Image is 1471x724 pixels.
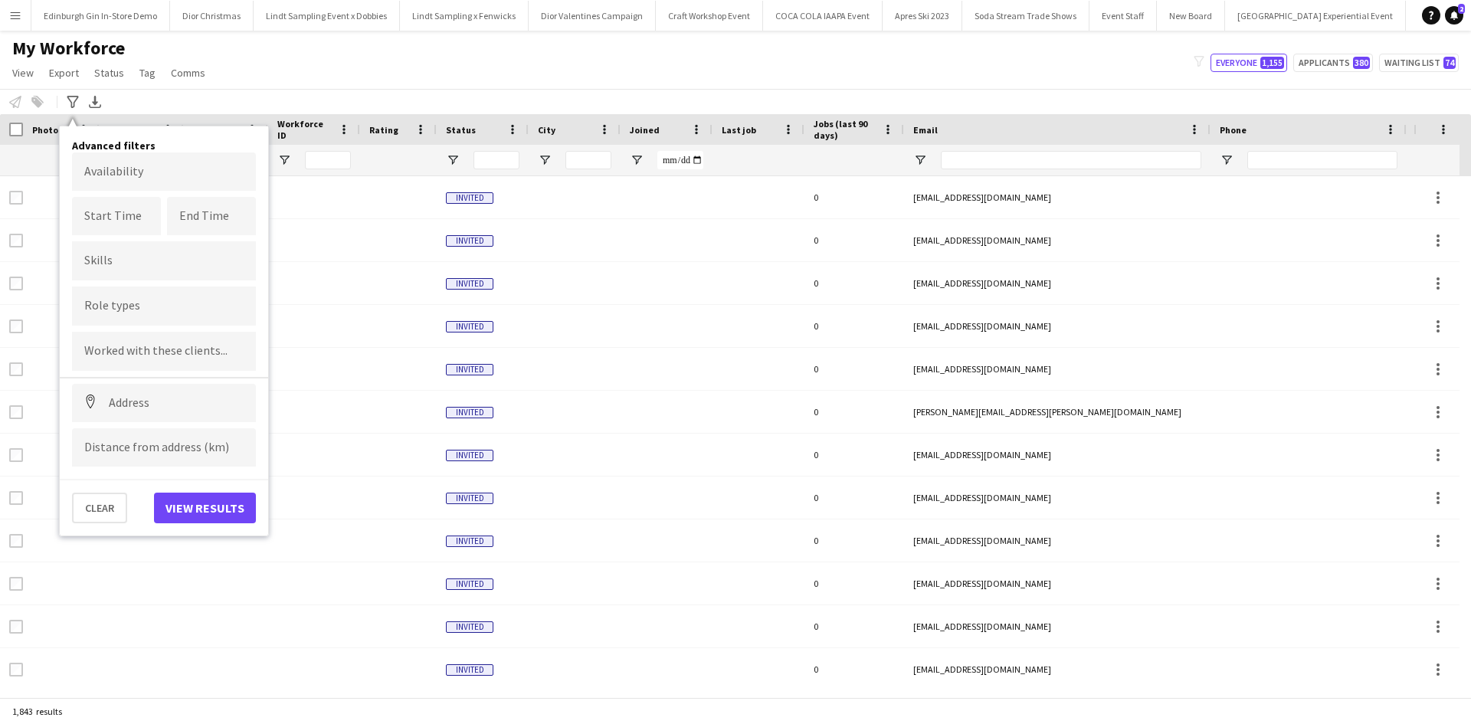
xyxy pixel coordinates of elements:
button: Apres Ski 2023 [883,1,962,31]
input: Type to search clients... [84,345,244,359]
input: Row Selection is disabled for this row (unchecked) [9,577,23,591]
button: Dior Valentines Campaign [529,1,656,31]
span: Invited [446,664,493,676]
input: Row Selection is disabled for this row (unchecked) [9,191,23,205]
div: [EMAIL_ADDRESS][DOMAIN_NAME] [904,305,1211,347]
input: Type to search role types... [84,300,244,313]
h4: Advanced filters [72,139,256,152]
button: COCA COLA IAAPA Event [763,1,883,31]
input: Row Selection is disabled for this row (unchecked) [9,405,23,419]
div: [EMAIL_ADDRESS][DOMAIN_NAME] [904,176,1211,218]
div: 0 [804,176,904,218]
span: City [538,124,555,136]
div: [EMAIL_ADDRESS][DOMAIN_NAME] [904,348,1211,390]
input: Row Selection is disabled for this row (unchecked) [9,448,23,462]
input: Workforce ID Filter Input [305,151,351,169]
button: Event Staff [1089,1,1157,31]
span: Last job [722,124,756,136]
input: Email Filter Input [941,151,1201,169]
button: View results [154,493,256,523]
span: Workforce ID [277,118,333,141]
button: Open Filter Menu [446,153,460,167]
button: [GEOGRAPHIC_DATA] Experiential Event [1225,1,1406,31]
button: Open Filter Menu [538,153,552,167]
span: 2 [1458,4,1465,14]
span: Rating [369,124,398,136]
span: Invited [446,536,493,547]
span: Phone [1220,124,1247,136]
a: Comms [165,63,211,83]
span: Invited [446,493,493,504]
button: Open Filter Menu [277,153,291,167]
span: Comms [171,66,205,80]
a: View [6,63,40,83]
span: Email [913,124,938,136]
span: First Name [109,124,156,136]
button: Soda Stream Trade Shows [962,1,1089,31]
input: Joined Filter Input [657,151,703,169]
span: Joined [630,124,660,136]
a: Tag [133,63,162,83]
span: Invited [446,321,493,333]
span: Jobs (last 90 days) [814,118,876,141]
div: 0 [804,562,904,604]
div: 0 [804,434,904,476]
app-action-btn: Advanced filters [64,93,82,111]
app-action-btn: Export XLSX [86,93,104,111]
div: [EMAIL_ADDRESS][DOMAIN_NAME] [904,262,1211,304]
button: New Board [1157,1,1225,31]
span: 74 [1443,57,1456,69]
span: Photo [32,124,58,136]
input: Phone Filter Input [1247,151,1397,169]
button: Craft Workshop Event [656,1,763,31]
input: Row Selection is disabled for this row (unchecked) [9,663,23,676]
div: 0 [804,262,904,304]
div: 0 [804,391,904,433]
div: [EMAIL_ADDRESS][DOMAIN_NAME] [904,605,1211,647]
button: Clear [72,493,127,523]
div: [EMAIL_ADDRESS][DOMAIN_NAME] [904,648,1211,690]
span: View [12,66,34,80]
a: 2 [1445,6,1463,25]
button: Applicants380 [1293,54,1373,72]
div: 0 [804,648,904,690]
span: Invited [446,364,493,375]
span: 380 [1353,57,1370,69]
span: Export [49,66,79,80]
input: Type to search skills... [84,254,244,267]
a: Status [88,63,130,83]
div: [EMAIL_ADDRESS][DOMAIN_NAME] [904,434,1211,476]
button: Lindt Sampling x Fenwicks [400,1,529,31]
div: [EMAIL_ADDRESS][DOMAIN_NAME] [904,477,1211,519]
span: Invited [446,192,493,204]
button: Open Filter Menu [630,153,644,167]
div: 0 [804,519,904,562]
span: Last Name [193,124,238,136]
div: [PERSON_NAME][EMAIL_ADDRESS][PERSON_NAME][DOMAIN_NAME] [904,391,1211,433]
button: Edinburgh Gin In-Store Demo [31,1,170,31]
div: 0 [804,605,904,647]
span: 1,155 [1260,57,1284,69]
div: [EMAIL_ADDRESS][DOMAIN_NAME] [904,562,1211,604]
input: City Filter Input [565,151,611,169]
button: Everyone1,155 [1211,54,1287,72]
div: [EMAIL_ADDRESS][DOMAIN_NAME] [904,519,1211,562]
span: Status [446,124,476,136]
span: Invited [446,407,493,418]
input: Row Selection is disabled for this row (unchecked) [9,234,23,247]
span: Invited [446,450,493,461]
button: Lindt Sampling Event x Dobbies [254,1,400,31]
span: Tag [139,66,156,80]
span: My Workforce [12,37,125,60]
span: Invited [446,235,493,247]
button: Open Filter Menu [913,153,927,167]
input: Status Filter Input [473,151,519,169]
div: 0 [804,219,904,261]
input: Row Selection is disabled for this row (unchecked) [9,319,23,333]
span: Invited [446,278,493,290]
span: Invited [446,578,493,590]
button: Dior Christmas [170,1,254,31]
a: Export [43,63,85,83]
input: Row Selection is disabled for this row (unchecked) [9,362,23,376]
button: Waiting list74 [1379,54,1459,72]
